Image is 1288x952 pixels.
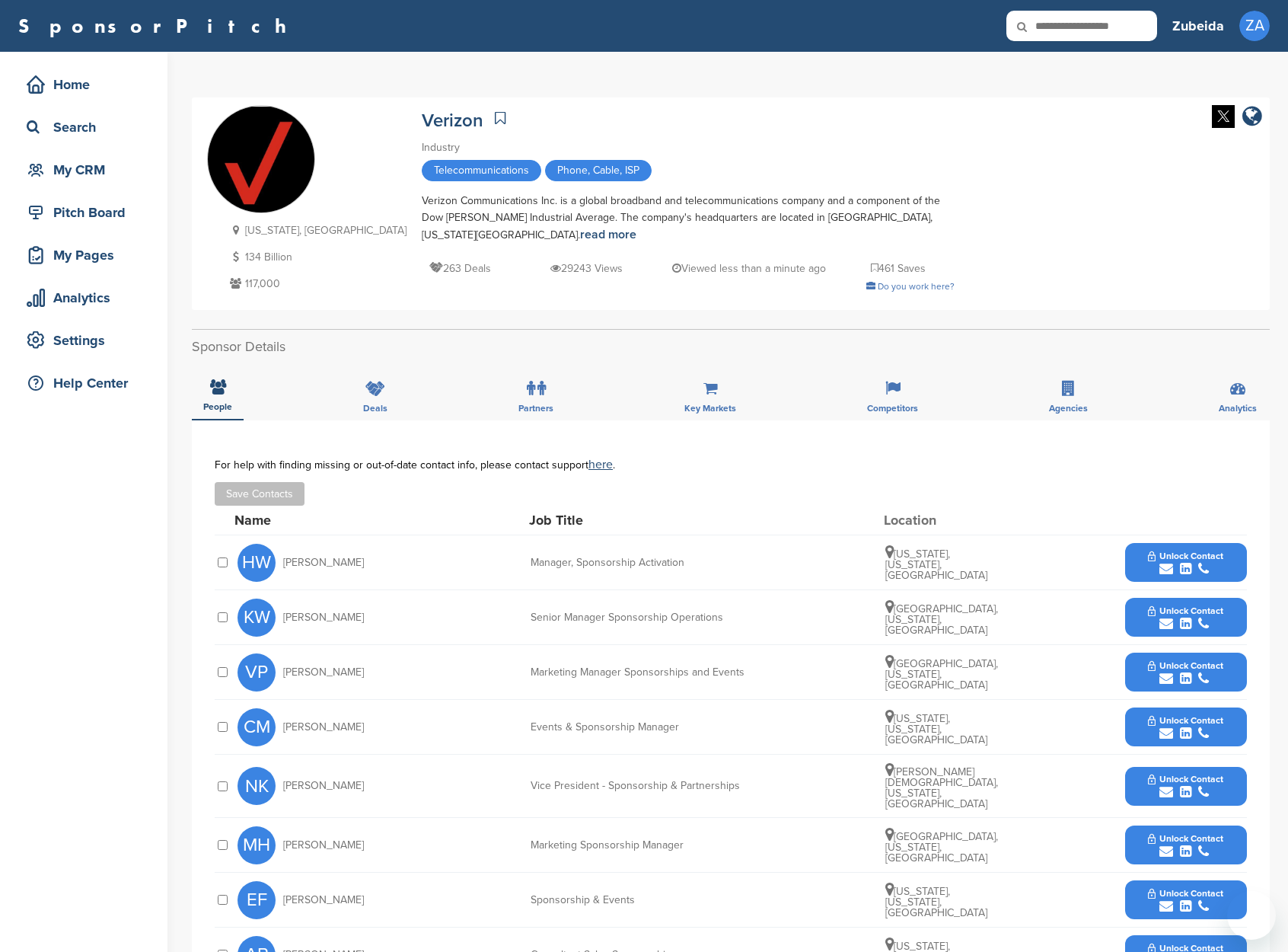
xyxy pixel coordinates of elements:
img: Twitter white [1212,105,1235,128]
a: Zubeida [1172,9,1224,43]
div: Manager, Sponsorship Activation [531,557,759,568]
div: Sponsorship & Events [531,895,759,906]
span: Unlock Contact [1148,715,1223,726]
button: Unlock Contact [1130,540,1242,586]
a: My CRM [15,152,152,187]
span: Unlock Contact [1148,551,1223,561]
div: Location [884,513,998,527]
span: [US_STATE], [US_STATE], [GEOGRAPHIC_DATA] [885,548,987,582]
span: [GEOGRAPHIC_DATA], [US_STATE], [GEOGRAPHIC_DATA] [885,830,998,864]
p: 461 Saves [871,259,926,278]
p: 134 Billion [226,248,406,267]
span: Unlock Contact [1148,833,1223,844]
img: Sponsorpitch & Verizon [208,107,314,213]
div: Events & Sponsorship Manager [531,722,759,733]
a: Home [15,67,152,102]
span: Deals [363,404,387,413]
span: [PERSON_NAME] [283,781,364,791]
iframe: Button to launch messaging window [1227,891,1276,940]
div: Pitch Board [23,199,152,226]
span: [GEOGRAPHIC_DATA], [US_STATE], [GEOGRAPHIC_DATA] [885,602,998,637]
div: Search [23,113,152,141]
div: My Pages [23,241,152,269]
a: My Pages [15,238,152,273]
span: [PERSON_NAME] [283,895,364,906]
div: Industry [422,139,955,156]
span: Phone, Cable, ISP [545,160,652,181]
a: Verizon [422,110,483,132]
div: Senior Manager Sponsorship Operations [531,612,759,623]
span: MH [238,826,276,864]
p: 263 Deals [429,259,491,278]
span: Unlock Contact [1148,774,1223,784]
a: read more [580,227,636,242]
button: Unlock Contact [1130,595,1242,641]
span: Key Markets [684,404,736,413]
a: Search [15,110,152,145]
div: For help with finding missing or out-of-date contact info, please contact support . [215,458,1247,471]
p: 117,000 [226,274,406,293]
span: [PERSON_NAME][DEMOGRAPHIC_DATA], [US_STATE], [GEOGRAPHIC_DATA] [885,765,998,810]
div: Name [234,513,402,527]
p: 29243 Views [550,259,623,278]
span: [US_STATE], [US_STATE], [GEOGRAPHIC_DATA] [885,712,987,746]
span: [PERSON_NAME] [283,612,364,623]
p: Viewed less than a minute ago [672,259,826,278]
div: Analytics [23,284,152,311]
a: company link [1242,105,1262,130]
span: CM [238,708,276,746]
a: Help Center [15,366,152,401]
span: VP [238,653,276,692]
div: Help Center [23,369,152,397]
button: Unlock Contact [1130,763,1242,809]
span: EF [238,881,276,919]
div: Vice President - Sponsorship & Partnerships [531,781,759,791]
span: ZA [1239,11,1270,41]
h3: Zubeida [1172,15,1224,37]
a: Pitch Board [15,195,152,230]
span: Competitors [867,404,918,413]
div: Home [23,71,152,98]
span: [PERSON_NAME] [283,667,364,678]
div: Verizon Communications Inc. is a global broadband and telecommunications company and a component ... [422,193,955,244]
span: Agencies [1049,404,1088,413]
div: Marketing Manager Sponsorships and Events [531,667,759,678]
span: [PERSON_NAME] [283,722,364,733]
span: [US_STATE], [US_STATE], [GEOGRAPHIC_DATA] [885,885,987,919]
span: NK [238,767,276,805]
span: Telecommunications [422,160,541,181]
span: [PERSON_NAME] [283,557,364,568]
span: HW [238,544,276,582]
button: Unlock Contact [1130,823,1242,868]
span: Unlock Contact [1148,888,1223,899]
span: Unlock Contact [1148,605,1223,616]
div: Job Title [529,513,757,527]
h2: Sponsor Details [192,337,1270,357]
div: Settings [23,327,152,354]
a: Settings [15,323,152,358]
span: Unlock Contact [1148,660,1223,671]
span: Do you work here? [878,281,955,292]
button: Save Contacts [215,482,304,506]
div: My CRM [23,156,152,184]
span: People [203,402,232,411]
p: [US_STATE], [GEOGRAPHIC_DATA] [226,221,406,240]
span: Analytics [1219,404,1257,413]
button: Unlock Contact [1130,704,1242,750]
button: Unlock Contact [1130,650,1242,695]
a: Analytics [15,280,152,315]
div: Marketing Sponsorship Manager [531,840,759,851]
span: Partners [518,404,553,413]
button: Unlock Contact [1130,877,1242,923]
a: Do you work here? [866,281,955,292]
span: [PERSON_NAME] [283,840,364,851]
span: KW [238,599,276,637]
a: here [588,457,613,472]
a: SponsorPitch [18,16,296,36]
span: [GEOGRAPHIC_DATA], [US_STATE], [GEOGRAPHIC_DATA] [885,657,998,692]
